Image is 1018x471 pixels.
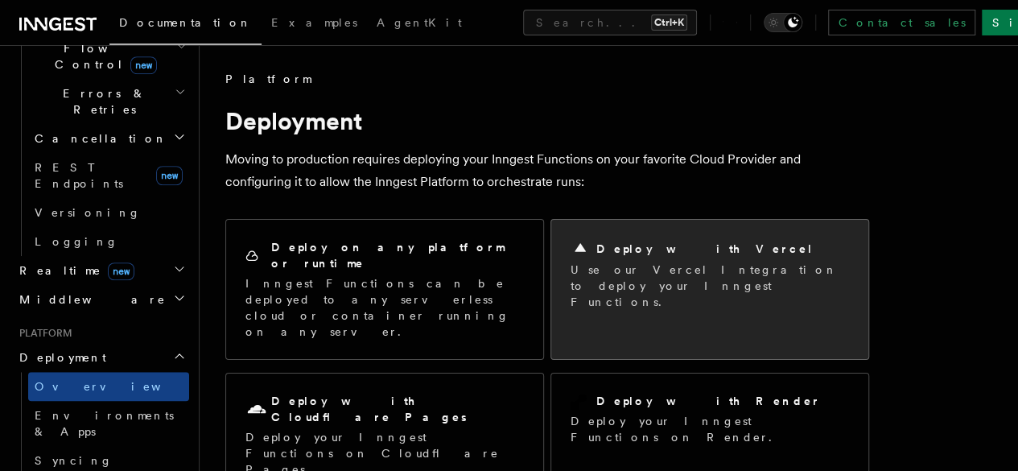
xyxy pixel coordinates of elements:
[828,10,975,35] a: Contact sales
[13,349,106,366] span: Deployment
[28,34,189,79] button: Flow Controlnew
[156,166,183,185] span: new
[225,71,311,87] span: Platform
[130,56,157,74] span: new
[28,153,189,198] a: REST Endpointsnew
[262,5,367,43] a: Examples
[651,14,687,31] kbd: Ctrl+K
[109,5,262,45] a: Documentation
[271,393,524,425] h2: Deploy with Cloudflare Pages
[28,85,175,118] span: Errors & Retries
[28,79,189,124] button: Errors & Retries
[13,343,189,372] button: Deployment
[596,241,814,257] h2: Deploy with Vercel
[764,13,802,32] button: Toggle dark mode
[119,16,252,29] span: Documentation
[35,380,200,393] span: Overview
[28,198,189,227] a: Versioning
[28,130,167,147] span: Cancellation
[35,409,174,438] span: Environments & Apps
[28,124,189,153] button: Cancellation
[523,10,697,35] button: Search...Ctrl+K
[550,219,869,360] a: Deploy with VercelUse our Vercel Integration to deploy your Inngest Functions.
[108,262,134,280] span: new
[28,227,189,256] a: Logging
[271,16,357,29] span: Examples
[225,148,869,193] p: Moving to production requires deploying your Inngest Functions on your favorite Cloud Provider an...
[13,256,189,285] button: Realtimenew
[225,219,544,360] a: Deploy on any platform or runtimeInngest Functions can be deployed to any serverless cloud or con...
[245,275,524,340] p: Inngest Functions can be deployed to any serverless cloud or container running on any server.
[13,291,166,308] span: Middleware
[271,239,524,271] h2: Deploy on any platform or runtime
[245,399,268,421] svg: Cloudflare
[571,262,849,310] p: Use our Vercel Integration to deploy your Inngest Functions.
[35,206,141,219] span: Versioning
[13,285,189,314] button: Middleware
[35,235,118,248] span: Logging
[13,262,134,279] span: Realtime
[35,454,113,467] span: Syncing
[571,413,849,445] p: Deploy your Inngest Functions on Render.
[13,327,72,340] span: Platform
[28,372,189,401] a: Overview
[367,5,472,43] a: AgentKit
[377,16,462,29] span: AgentKit
[28,40,177,72] span: Flow Control
[35,161,123,190] span: REST Endpoints
[596,393,821,409] h2: Deploy with Render
[28,401,189,446] a: Environments & Apps
[225,106,869,135] h1: Deployment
